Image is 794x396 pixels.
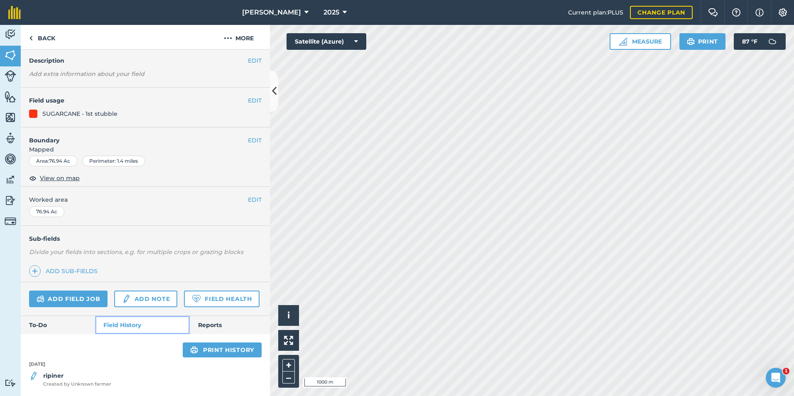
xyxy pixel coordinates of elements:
span: 2025 [323,7,339,17]
a: To-Do [21,316,95,334]
img: fieldmargin Logo [8,6,21,19]
div: SUGARCANE - 1st stubble [42,109,118,118]
a: Add sub-fields [29,265,101,277]
img: svg+xml;base64,PD94bWwgdmVyc2lvbj0iMS4wIiBlbmNvZGluZz0idXRmLTgiPz4KPCEtLSBHZW5lcmF0b3I6IEFkb2JlIE... [122,294,131,304]
button: Print [679,33,726,50]
img: svg+xml;base64,PD94bWwgdmVyc2lvbj0iMS4wIiBlbmNvZGluZz0idXRmLTgiPz4KPCEtLSBHZW5lcmF0b3I6IEFkb2JlIE... [37,294,44,304]
img: svg+xml;base64,PHN2ZyB4bWxucz0iaHR0cDovL3d3dy53My5vcmcvMjAwMC9zdmciIHdpZHRoPSI1NiIgaGVpZ2h0PSI2MC... [5,49,16,61]
button: + [282,359,295,372]
a: Add note [114,291,177,307]
img: svg+xml;base64,PHN2ZyB4bWxucz0iaHR0cDovL3d3dy53My5vcmcvMjAwMC9zdmciIHdpZHRoPSI1NiIgaGVpZ2h0PSI2MC... [5,90,16,103]
div: Area : 76.94 Ac [29,156,77,166]
strong: ripiner [43,372,64,379]
img: svg+xml;base64,PD94bWwgdmVyc2lvbj0iMS4wIiBlbmNvZGluZz0idXRmLTgiPz4KPCEtLSBHZW5lcmF0b3I6IEFkb2JlIE... [5,28,16,41]
button: EDIT [248,56,262,65]
span: i [287,310,290,320]
img: Two speech bubbles overlapping with the left bubble in the forefront [708,8,718,17]
button: EDIT [248,136,262,145]
img: svg+xml;base64,PD94bWwgdmVyc2lvbj0iMS4wIiBlbmNvZGluZz0idXRmLTgiPz4KPCEtLSBHZW5lcmF0b3I6IEFkb2JlIE... [5,70,16,82]
span: Worked area [29,195,262,204]
button: View on map [29,173,80,183]
img: svg+xml;base64,PD94bWwgdmVyc2lvbj0iMS4wIiBlbmNvZGluZz0idXRmLTgiPz4KPCEtLSBHZW5lcmF0b3I6IEFkb2JlIE... [5,194,16,207]
div: Perimeter : 1.4 miles [82,156,145,166]
a: Reports [190,316,270,334]
h4: Field usage [29,96,248,105]
img: svg+xml;base64,PHN2ZyB4bWxucz0iaHR0cDovL3d3dy53My5vcmcvMjAwMC9zdmciIHdpZHRoPSIxOSIgaGVpZ2h0PSIyNC... [190,345,198,355]
a: Field History [95,316,189,334]
a: Back [21,25,64,49]
img: A cog icon [778,8,788,17]
button: – [282,372,295,384]
span: [PERSON_NAME] [242,7,301,17]
img: svg+xml;base64,PD94bWwgdmVyc2lvbj0iMS4wIiBlbmNvZGluZz0idXRmLTgiPz4KPCEtLSBHZW5lcmF0b3I6IEFkb2JlIE... [5,153,16,165]
img: A question mark icon [731,8,741,17]
img: svg+xml;base64,PHN2ZyB4bWxucz0iaHR0cDovL3d3dy53My5vcmcvMjAwMC9zdmciIHdpZHRoPSIyMCIgaGVpZ2h0PSIyNC... [224,33,232,43]
a: Change plan [630,6,693,19]
span: Mapped [21,145,270,154]
span: Created by Unknown farmer [43,381,111,388]
img: svg+xml;base64,PHN2ZyB4bWxucz0iaHR0cDovL3d3dy53My5vcmcvMjAwMC9zdmciIHdpZHRoPSI5IiBoZWlnaHQ9IjI0Ii... [29,33,33,43]
img: svg+xml;base64,PD94bWwgdmVyc2lvbj0iMS4wIiBlbmNvZGluZz0idXRmLTgiPz4KPCEtLSBHZW5lcmF0b3I6IEFkb2JlIE... [5,132,16,144]
span: Current plan : PLUS [568,8,623,17]
button: i [278,305,299,326]
button: More [208,25,270,49]
span: View on map [40,174,80,183]
a: Print history [183,342,262,357]
img: svg+xml;base64,PHN2ZyB4bWxucz0iaHR0cDovL3d3dy53My5vcmcvMjAwMC9zdmciIHdpZHRoPSIxOCIgaGVpZ2h0PSIyNC... [29,173,37,183]
img: Four arrows, one pointing top left, one top right, one bottom right and the last bottom left [284,336,293,345]
em: Divide your fields into sections, e.g. for multiple crops or grazing blocks [29,248,243,256]
iframe: Intercom live chat [766,368,786,388]
span: 87 ° F [742,33,757,50]
img: svg+xml;base64,PHN2ZyB4bWxucz0iaHR0cDovL3d3dy53My5vcmcvMjAwMC9zdmciIHdpZHRoPSI1NiIgaGVpZ2h0PSI2MC... [5,111,16,124]
h4: Description [29,56,262,65]
img: svg+xml;base64,PD94bWwgdmVyc2lvbj0iMS4wIiBlbmNvZGluZz0idXRmLTgiPz4KPCEtLSBHZW5lcmF0b3I6IEFkb2JlIE... [29,371,38,381]
a: ripinerCreated by Unknown farmer [29,371,111,388]
img: svg+xml;base64,PHN2ZyB4bWxucz0iaHR0cDovL3d3dy53My5vcmcvMjAwMC9zdmciIHdpZHRoPSIxNCIgaGVpZ2h0PSIyNC... [32,266,38,276]
h4: Sub-fields [21,234,270,243]
p: [DATE] [21,361,270,368]
img: svg+xml;base64,PHN2ZyB4bWxucz0iaHR0cDovL3d3dy53My5vcmcvMjAwMC9zdmciIHdpZHRoPSIxNyIgaGVpZ2h0PSIxNy... [755,7,764,17]
a: Add field job [29,291,108,307]
a: Field Health [184,291,259,307]
img: svg+xml;base64,PD94bWwgdmVyc2lvbj0iMS4wIiBlbmNvZGluZz0idXRmLTgiPz4KPCEtLSBHZW5lcmF0b3I6IEFkb2JlIE... [5,379,16,387]
button: EDIT [248,96,262,105]
img: svg+xml;base64,PD94bWwgdmVyc2lvbj0iMS4wIiBlbmNvZGluZz0idXRmLTgiPz4KPCEtLSBHZW5lcmF0b3I6IEFkb2JlIE... [5,174,16,186]
img: svg+xml;base64,PHN2ZyB4bWxucz0iaHR0cDovL3d3dy53My5vcmcvMjAwMC9zdmciIHdpZHRoPSIxOSIgaGVpZ2h0PSIyNC... [687,37,695,46]
img: svg+xml;base64,PD94bWwgdmVyc2lvbj0iMS4wIiBlbmNvZGluZz0idXRmLTgiPz4KPCEtLSBHZW5lcmF0b3I6IEFkb2JlIE... [764,33,781,50]
button: EDIT [248,195,262,204]
em: Add extra information about your field [29,70,145,78]
div: 76.94 Ac [29,206,64,217]
button: Satellite (Azure) [287,33,366,50]
span: 1 [783,368,789,374]
h4: Boundary [21,127,248,145]
img: Ruler icon [619,37,627,46]
button: Measure [610,33,671,50]
img: svg+xml;base64,PD94bWwgdmVyc2lvbj0iMS4wIiBlbmNvZGluZz0idXRmLTgiPz4KPCEtLSBHZW5lcmF0b3I6IEFkb2JlIE... [5,215,16,227]
button: 87 °F [734,33,786,50]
